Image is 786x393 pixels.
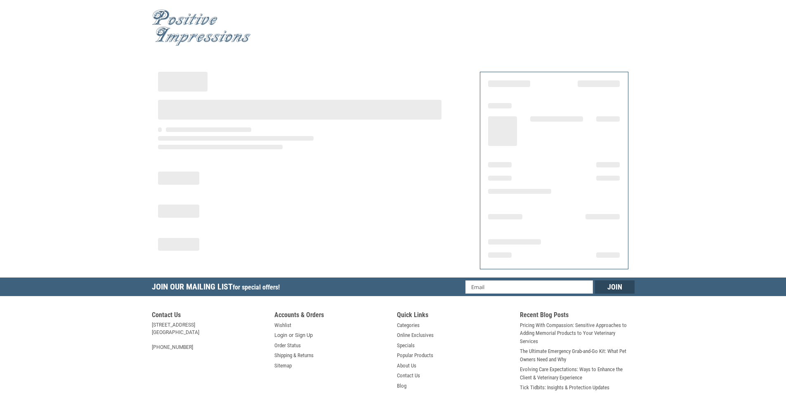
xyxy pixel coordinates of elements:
a: Online Exclusives [397,331,434,339]
span: or [284,331,298,339]
a: Sitemap [274,362,292,370]
h5: Accounts & Orders [274,311,389,321]
a: Wishlist [274,321,291,329]
h5: Join Our Mailing List [152,278,284,299]
a: Evolving Care Expectations: Ways to Enhance the Client & Veterinary Experience [520,365,635,381]
a: About Us [397,362,416,370]
input: Email [465,280,593,294]
input: Join [595,280,635,294]
h5: Contact Us [152,311,267,321]
a: Tick Tidbits: Insights & Protection Updates [520,384,609,392]
a: Categories [397,321,420,329]
a: Pricing With Compassion: Sensitive Approaches to Adding Memorial Products to Your Veterinary Serv... [520,321,635,346]
a: Contact Us [397,372,420,380]
a: Popular Products [397,351,433,360]
span: for special offers! [233,283,280,291]
h5: Recent Blog Posts [520,311,635,321]
a: Login [274,331,287,339]
a: The Ultimate Emergency Grab-and-Go Kit: What Pet Owners Need and Why [520,347,635,363]
a: Sign Up [295,331,313,339]
a: Specials [397,341,415,350]
address: [STREET_ADDRESS] [GEOGRAPHIC_DATA] [PHONE_NUMBER] [152,321,267,351]
a: Shipping & Returns [274,351,314,360]
a: Blog [397,382,406,390]
a: Order Status [274,341,301,350]
img: Positive Impressions [152,9,251,46]
h5: Quick Links [397,311,512,321]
